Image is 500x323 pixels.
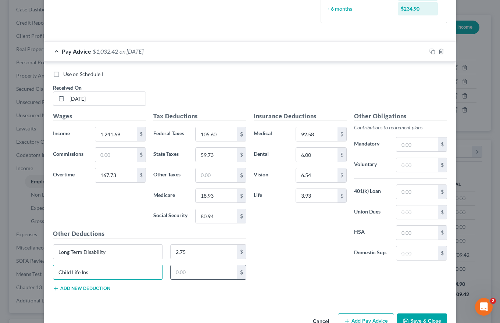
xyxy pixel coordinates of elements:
span: 2 [490,298,496,304]
div: $ [237,265,246,279]
div: $ [337,148,346,162]
input: 0.00 [196,127,237,141]
label: Mandatory [350,137,392,152]
label: Overtime [49,168,91,183]
div: $ [137,148,146,162]
div: $ [237,245,246,259]
input: 0.00 [196,209,237,223]
div: $ [337,189,346,203]
div: $ [237,168,246,182]
input: 0.00 [296,168,337,182]
span: $1,032.42 [93,48,118,55]
span: Pay Advice [62,48,91,55]
label: Vision [250,168,292,183]
span: Income [53,130,70,136]
h5: Insurance Deductions [254,112,347,121]
input: 0.00 [396,158,438,172]
div: $ [438,226,447,240]
div: $ [438,137,447,151]
input: Specify... [53,265,162,279]
label: Federal Taxes [150,127,192,141]
input: 0.00 [95,148,137,162]
div: $ [237,127,246,141]
label: Dental [250,147,292,162]
input: 0.00 [171,265,238,279]
button: Add new deduction [53,286,110,291]
span: Use on Schedule I [63,71,103,77]
div: $ [137,127,146,141]
label: Other Taxes [150,168,192,183]
div: ÷ 6 months [323,5,394,12]
label: 401(k) Loan [350,184,392,199]
div: $ [137,168,146,182]
div: $ [438,246,447,260]
input: 0.00 [196,148,237,162]
iframe: Intercom live chat [475,298,493,316]
div: $ [237,209,246,223]
input: 0.00 [196,189,237,203]
label: State Taxes [150,147,192,162]
div: $ [237,148,246,162]
span: on [DATE] [119,48,143,55]
label: Commissions [49,147,91,162]
div: $ [438,205,447,219]
div: $ [438,185,447,199]
input: 0.00 [196,168,237,182]
h5: Wages [53,112,146,121]
div: $ [438,158,447,172]
div: $234.90 [398,2,438,15]
input: Specify... [53,245,162,259]
h5: Other Deductions [53,229,246,238]
label: Domestic Sup. [350,246,392,261]
input: 0.00 [171,245,238,259]
label: Medical [250,127,292,141]
label: Union Dues [350,205,392,220]
input: 0.00 [296,127,337,141]
input: 0.00 [95,127,137,141]
p: Contributions to retirement plans [354,124,447,131]
input: 0.00 [396,246,438,260]
div: $ [237,189,246,203]
h5: Tax Deductions [153,112,246,121]
input: 0.00 [396,205,438,219]
input: 0.00 [296,148,337,162]
label: Voluntary [350,158,392,172]
input: 0.00 [396,226,438,240]
input: 0.00 [396,137,438,151]
label: Social Security [150,209,192,223]
label: HSA [350,225,392,240]
label: Medicare [150,189,192,203]
input: 0.00 [396,185,438,199]
input: MM/DD/YYYY [67,92,146,106]
div: $ [337,168,346,182]
input: 0.00 [296,189,337,203]
label: Life [250,189,292,203]
span: Received On [53,85,82,91]
div: $ [337,127,346,141]
input: 0.00 [95,168,137,182]
h5: Other Obligations [354,112,447,121]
